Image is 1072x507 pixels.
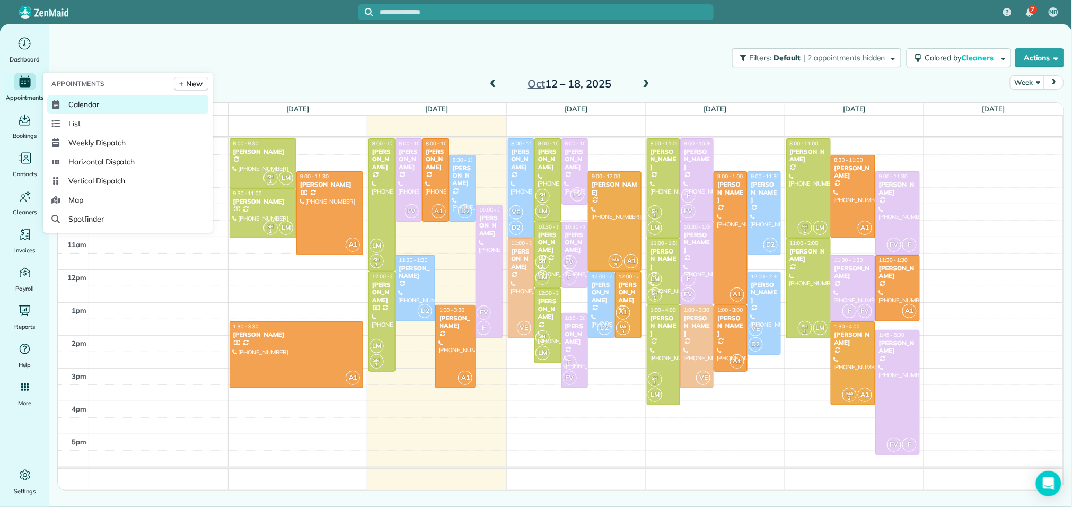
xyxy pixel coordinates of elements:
[902,304,917,318] span: A1
[264,177,277,187] small: 1
[717,173,743,180] span: 9:00 - 1:00
[648,378,662,388] small: 1
[843,104,866,113] a: [DATE]
[300,181,360,188] div: [PERSON_NAME]
[563,270,577,285] span: F
[843,394,856,404] small: 3
[346,371,360,385] span: A1
[538,298,558,320] div: [PERSON_NAME]
[503,78,636,90] h2: 12 – 18, 2025
[696,371,710,385] span: VE
[68,156,135,167] span: Horizontal Dispatch
[174,77,208,91] a: New
[538,223,570,230] span: 10:30 - 12:30
[717,181,744,204] div: [PERSON_NAME]
[425,148,446,171] div: [PERSON_NAME]
[4,302,45,332] a: Reports
[962,53,996,63] span: Cleaners
[72,372,86,380] span: 3pm
[512,240,540,247] span: 11:00 - 2:00
[268,223,274,229] span: SH
[186,78,203,89] span: New
[732,48,901,67] button: Filters: Default | 2 appointments hidden
[591,281,612,304] div: [PERSON_NAME]
[565,231,585,254] div: [PERSON_NAME]
[512,140,540,147] span: 8:00 - 11:00
[650,148,677,171] div: [PERSON_NAME]
[651,140,679,147] span: 8:00 - 11:00
[370,239,384,253] span: LM
[68,195,83,205] span: Map
[749,322,763,336] span: VE
[399,148,419,171] div: [PERSON_NAME]
[370,260,383,270] small: 1
[763,238,778,252] span: D2
[648,221,662,235] span: LM
[858,388,872,402] span: A1
[751,281,778,304] div: [PERSON_NAME]
[616,305,630,320] span: A1
[834,156,863,163] span: 8:30 - 11:00
[648,211,662,221] small: 1
[1036,471,1061,496] div: Open Intercom Messenger
[1010,75,1044,90] button: Week
[286,104,309,113] a: [DATE]
[51,78,104,89] span: Appointments
[563,255,577,269] span: FV
[47,171,208,190] a: Vertical Dispatch
[538,140,567,147] span: 8:00 - 10:30
[511,248,532,270] div: [PERSON_NAME]
[790,240,819,247] span: 11:00 - 2:00
[613,257,620,263] span: MA
[68,118,81,129] span: List
[751,273,780,280] span: 12:00 - 2:30
[834,323,860,330] span: 1:30 - 4:00
[4,264,45,294] a: Payroll
[538,290,567,296] span: 12:30 - 2:45
[684,140,713,147] span: 8:00 - 10:30
[813,321,828,335] span: LM
[684,307,709,313] span: 1:00 - 3:30
[372,273,401,280] span: 12:00 - 3:00
[652,375,658,381] span: SH
[592,173,620,180] span: 9:00 - 12:00
[535,346,550,360] span: LM
[458,371,472,385] span: A1
[925,53,997,63] span: Colored by
[538,231,558,254] div: [PERSON_NAME]
[372,140,401,147] span: 8:00 - 12:00
[479,214,499,237] div: [PERSON_NAME]
[565,314,591,321] span: 1:15 - 3:30
[563,371,577,385] span: FV
[452,164,473,187] div: [PERSON_NAME]
[19,360,31,370] span: Help
[517,321,531,335] span: VE
[14,321,36,332] span: Reports
[565,322,585,345] div: [PERSON_NAME]
[68,99,99,110] span: Calendar
[902,438,917,452] span: F
[47,95,208,114] a: Calendar
[4,226,45,256] a: Invoices
[1015,48,1064,67] button: Actions
[717,307,743,313] span: 1:00 - 3:00
[536,195,549,205] small: 1
[790,140,819,147] span: 8:00 - 11:00
[4,340,45,370] a: Help
[4,111,45,141] a: Bookings
[365,8,373,16] svg: Focus search
[681,204,696,218] span: FV
[72,405,86,413] span: 4pm
[683,148,710,171] div: [PERSON_NAME]
[887,238,901,252] span: FV
[813,221,828,235] span: LM
[704,104,727,113] a: [DATE]
[717,314,744,337] div: [PERSON_NAME]
[535,270,550,285] span: LM
[565,223,597,230] span: 10:30 - 12:30
[300,173,329,180] span: 9:00 - 11:30
[1031,5,1035,14] span: 7
[842,304,857,318] span: F
[13,130,37,141] span: Bookings
[681,287,696,302] span: FV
